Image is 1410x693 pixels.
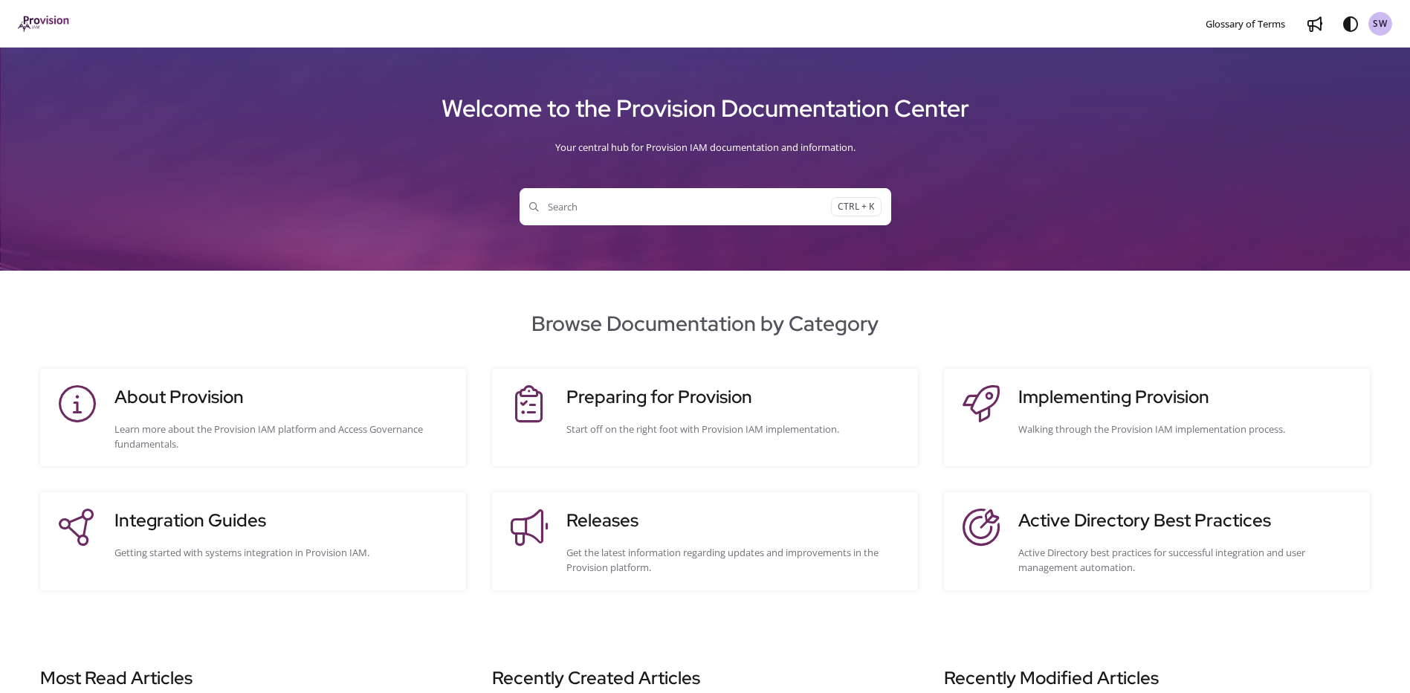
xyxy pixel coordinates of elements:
span: Glossary of Terms [1206,17,1285,30]
a: Integration GuidesGetting started with systems integration in Provision IAM. [55,507,451,575]
h3: About Provision [114,384,451,410]
h3: Integration Guides [114,507,451,534]
h3: Releases [566,507,903,534]
h2: Browse Documentation by Category [18,308,1392,339]
img: brand logo [18,16,71,32]
h3: Most Read Articles [40,665,466,692]
button: SW [1368,12,1392,36]
button: SearchCTRL + K [520,188,891,225]
a: Project logo [18,16,71,33]
div: Get the latest information regarding updates and improvements in the Provision platform. [566,545,903,575]
span: SW [1373,17,1388,31]
a: Whats new [1303,12,1327,36]
div: Start off on the right foot with Provision IAM implementation. [566,422,903,436]
a: About ProvisionLearn more about the Provision IAM platform and Access Governance fundamentals. [55,384,451,451]
h3: Active Directory Best Practices [1018,507,1355,534]
span: Search [529,199,831,214]
h3: Implementing Provision [1018,384,1355,410]
span: CTRL + K [831,197,882,217]
button: Theme options [1339,12,1362,36]
div: Learn more about the Provision IAM platform and Access Governance fundamentals. [114,422,451,451]
h3: Recently Modified Articles [944,665,1370,692]
a: Active Directory Best PracticesActive Directory best practices for successful integration and use... [959,507,1355,575]
h3: Preparing for Provision [566,384,903,410]
div: Getting started with systems integration in Provision IAM. [114,545,451,560]
a: Preparing for ProvisionStart off on the right foot with Provision IAM implementation. [507,384,903,451]
div: Your central hub for Provision IAM documentation and information. [18,129,1392,166]
h1: Welcome to the Provision Documentation Center [18,88,1392,129]
div: Active Directory best practices for successful integration and user management automation. [1018,545,1355,575]
h3: Recently Created Articles [492,665,918,692]
div: Walking through the Provision IAM implementation process. [1018,422,1355,436]
a: ReleasesGet the latest information regarding updates and improvements in the Provision platform. [507,507,903,575]
a: Implementing ProvisionWalking through the Provision IAM implementation process. [959,384,1355,451]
